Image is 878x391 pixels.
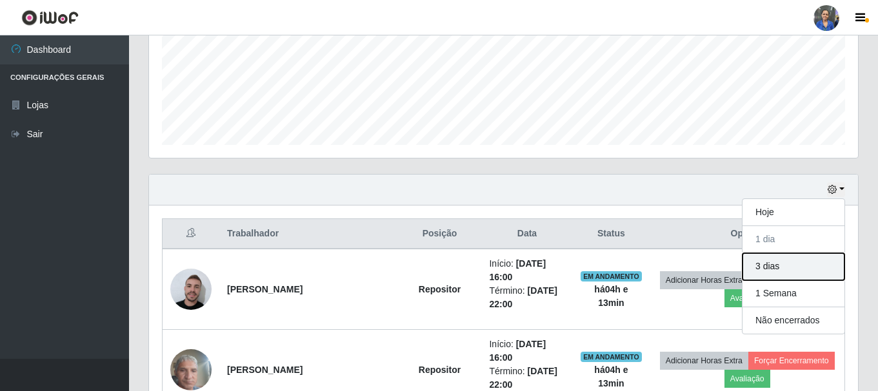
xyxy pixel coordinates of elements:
[489,258,546,282] time: [DATE] 16:00
[748,352,835,370] button: Forçar Encerramento
[419,365,461,375] strong: Repositor
[572,219,650,249] th: Status
[227,365,303,375] strong: [PERSON_NAME]
[481,219,572,249] th: Data
[743,199,844,226] button: Hoje
[21,10,79,26] img: CoreUI Logo
[650,219,844,249] th: Opções
[419,284,461,294] strong: Repositor
[594,365,628,388] strong: há 04 h e 13 min
[743,226,844,253] button: 1 dia
[743,253,844,280] button: 3 dias
[660,271,748,289] button: Adicionar Horas Extra
[581,271,642,281] span: EM ANDAMENTO
[227,284,303,294] strong: [PERSON_NAME]
[581,352,642,362] span: EM ANDAMENTO
[489,257,564,284] li: Início:
[724,289,770,307] button: Avaliação
[743,307,844,334] button: Não encerrados
[489,339,546,363] time: [DATE] 16:00
[170,266,212,312] img: 1744226938039.jpeg
[660,352,748,370] button: Adicionar Horas Extra
[489,338,564,365] li: Início:
[219,219,398,249] th: Trabalhador
[594,284,628,308] strong: há 04 h e 13 min
[398,219,482,249] th: Posição
[489,284,564,311] li: Término:
[743,280,844,307] button: 1 Semana
[724,370,770,388] button: Avaliação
